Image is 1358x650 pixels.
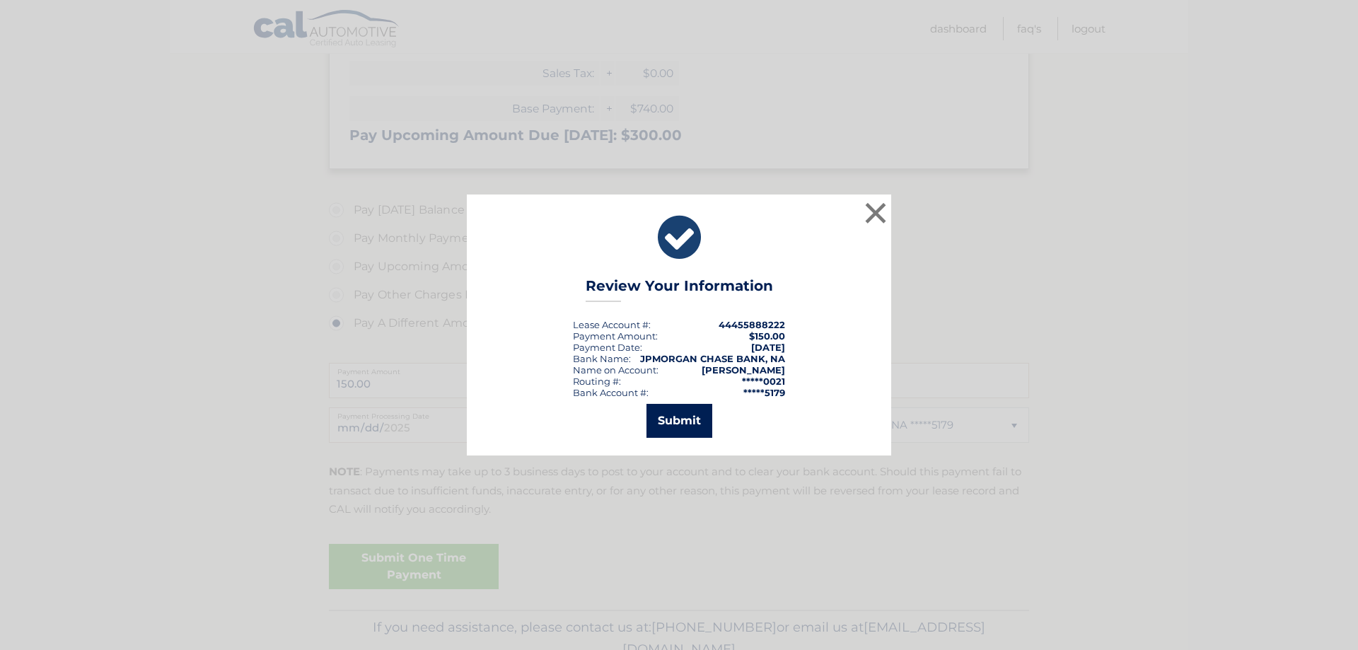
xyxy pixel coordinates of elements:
button: × [861,199,890,227]
div: Bank Name: [573,353,631,364]
h3: Review Your Information [586,277,773,302]
strong: 44455888222 [719,319,785,330]
span: [DATE] [751,342,785,353]
strong: [PERSON_NAME] [702,364,785,376]
div: Routing #: [573,376,621,387]
span: $150.00 [749,330,785,342]
div: Payment Amount: [573,330,658,342]
strong: JPMORGAN CHASE BANK, NA [640,353,785,364]
div: Lease Account #: [573,319,651,330]
div: : [573,342,642,353]
span: Payment Date [573,342,640,353]
div: Bank Account #: [573,387,649,398]
button: Submit [646,404,712,438]
div: Name on Account: [573,364,658,376]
